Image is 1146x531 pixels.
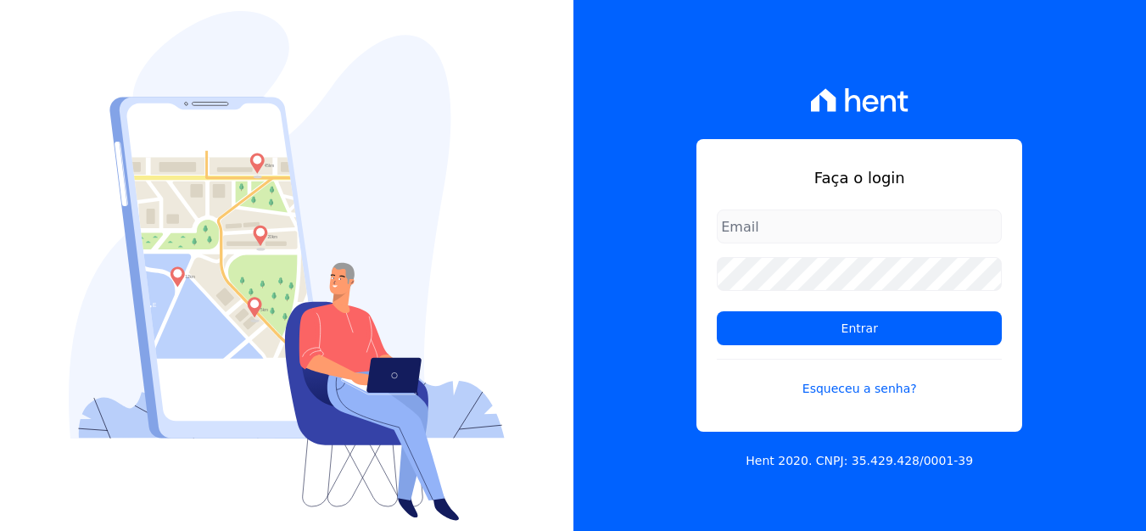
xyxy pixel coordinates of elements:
a: Esqueceu a senha? [717,359,1002,398]
p: Hent 2020. CNPJ: 35.429.428/0001-39 [746,452,973,470]
h1: Faça o login [717,166,1002,189]
img: Login [69,11,505,521]
input: Email [717,210,1002,243]
input: Entrar [717,311,1002,345]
